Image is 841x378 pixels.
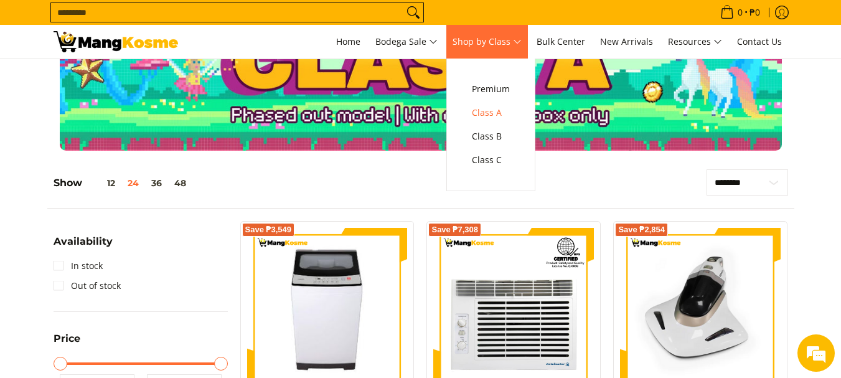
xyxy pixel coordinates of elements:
a: In stock [54,256,103,276]
span: New Arrivals [600,35,653,47]
img: Class A | Mang Kosme [54,31,178,52]
a: New Arrivals [594,25,659,59]
button: 36 [145,178,168,188]
span: Class A [472,105,510,121]
span: 0 [736,8,745,17]
nav: Main Menu [190,25,788,59]
a: Home [330,25,367,59]
span: Save ₱7,308 [431,226,478,234]
a: Bodega Sale [369,25,444,59]
span: Bodega Sale [375,34,438,50]
a: Out of stock [54,276,121,296]
span: Class B [472,129,510,144]
span: Contact Us [737,35,782,47]
span: Save ₱2,854 [618,226,665,234]
button: 48 [168,178,192,188]
span: Shop by Class [453,34,522,50]
span: Save ₱3,549 [245,226,292,234]
a: Class B [466,125,516,148]
span: Premium [472,82,510,97]
span: Price [54,334,80,344]
a: Class C [466,148,516,172]
span: ₱0 [748,8,762,17]
a: Bulk Center [530,25,591,59]
a: Resources [662,25,728,59]
a: Contact Us [731,25,788,59]
span: Availability [54,237,113,247]
summary: Open [54,334,80,353]
span: Class C [472,153,510,168]
a: Premium [466,77,516,101]
nav: Breadcrumbs [382,174,594,202]
button: 24 [121,178,145,188]
span: Bulk Center [537,35,585,47]
button: 12 [82,178,121,188]
button: Search [403,3,423,22]
h5: Show [54,177,192,189]
a: Shop by Class [446,25,528,59]
span: • [716,6,764,19]
span: Home [336,35,360,47]
summary: Open [54,237,113,256]
span: Resources [668,34,722,50]
a: Class A [466,101,516,125]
